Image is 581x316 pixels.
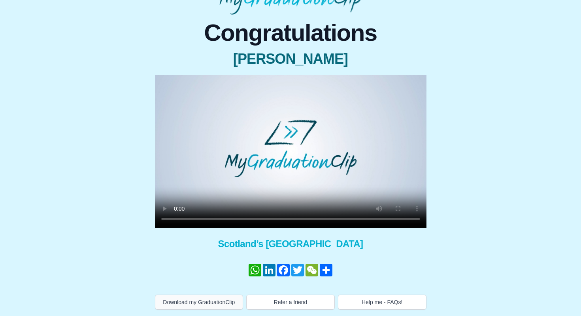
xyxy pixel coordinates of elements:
a: LinkedIn [262,264,276,276]
span: Congratulations [155,21,426,45]
a: Twitter [290,264,305,276]
span: [PERSON_NAME] [155,51,426,67]
span: Scotland’s [GEOGRAPHIC_DATA] [155,238,426,250]
a: Share [319,264,333,276]
a: WhatsApp [248,264,262,276]
button: Download my GraduationClip [155,295,243,310]
a: Facebook [276,264,290,276]
button: Help me - FAQs! [338,295,426,310]
button: Refer a friend [246,295,335,310]
a: WeChat [305,264,319,276]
